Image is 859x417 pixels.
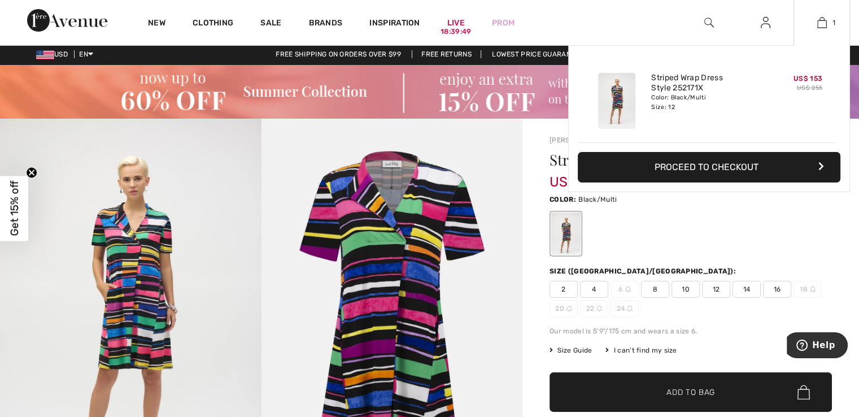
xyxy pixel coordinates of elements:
a: Clothing [193,18,233,30]
img: My Bag [817,16,827,29]
button: Close teaser [26,167,37,179]
img: Striped Wrap Dress Style 252171X [598,73,635,129]
a: Prom [492,17,514,29]
span: Size Guide [550,345,592,355]
button: Add to Bag [550,372,832,412]
span: 24 [611,300,639,317]
span: 22 [580,300,608,317]
span: 16 [763,281,791,298]
img: 1ère Avenue [27,9,107,32]
a: [PERSON_NAME] [550,136,606,144]
span: 6 [611,281,639,298]
img: Bag.svg [797,385,810,399]
a: Lowest Price Guarantee [483,50,592,58]
span: US$ 153 [793,75,822,82]
img: search the website [704,16,714,29]
a: Brands [309,18,343,30]
iframe: Opens a widget where you can find more information [787,332,848,360]
span: 1 [832,18,835,28]
span: Inspiration [369,18,420,30]
a: Sign In [752,16,779,30]
img: ring-m.svg [627,306,633,311]
img: ring-m.svg [625,286,631,292]
a: 1 [794,16,849,29]
a: Free shipping on orders over $99 [267,50,410,58]
h1: Striped Wrap Dress Style 252171x [550,153,785,167]
s: US$ 255 [797,84,822,92]
span: 18 [793,281,822,298]
span: USD [36,50,72,58]
span: 4 [580,281,608,298]
div: Size ([GEOGRAPHIC_DATA]/[GEOGRAPHIC_DATA]): [550,266,738,276]
span: 12 [702,281,730,298]
button: Proceed to Checkout [578,152,840,183]
div: Our model is 5'9"/175 cm and wears a size 6. [550,326,832,336]
span: EN [79,50,93,58]
a: New [148,18,165,30]
span: 2 [550,281,578,298]
span: 20 [550,300,578,317]
span: Color: [550,196,576,203]
div: Black/Multi [551,212,581,255]
img: US Dollar [36,50,54,59]
img: My Info [761,16,770,29]
span: 10 [671,281,700,298]
span: Get 15% off [8,181,21,236]
img: ring-m.svg [810,286,816,292]
span: 14 [732,281,761,298]
a: Sale [260,18,281,30]
img: ring-m.svg [566,306,572,311]
span: Add to Bag [666,386,715,398]
span: US$ 153 [550,163,602,190]
a: Striped Wrap Dress Style 252171X [651,73,762,93]
a: Live18:39:49 [447,17,465,29]
img: ring-m.svg [596,306,602,311]
div: I can't find my size [605,345,677,355]
a: Free Returns [412,50,481,58]
span: 8 [641,281,669,298]
div: Color: Black/Multi Size: 12 [651,93,762,111]
div: 18:39:49 [441,27,471,37]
